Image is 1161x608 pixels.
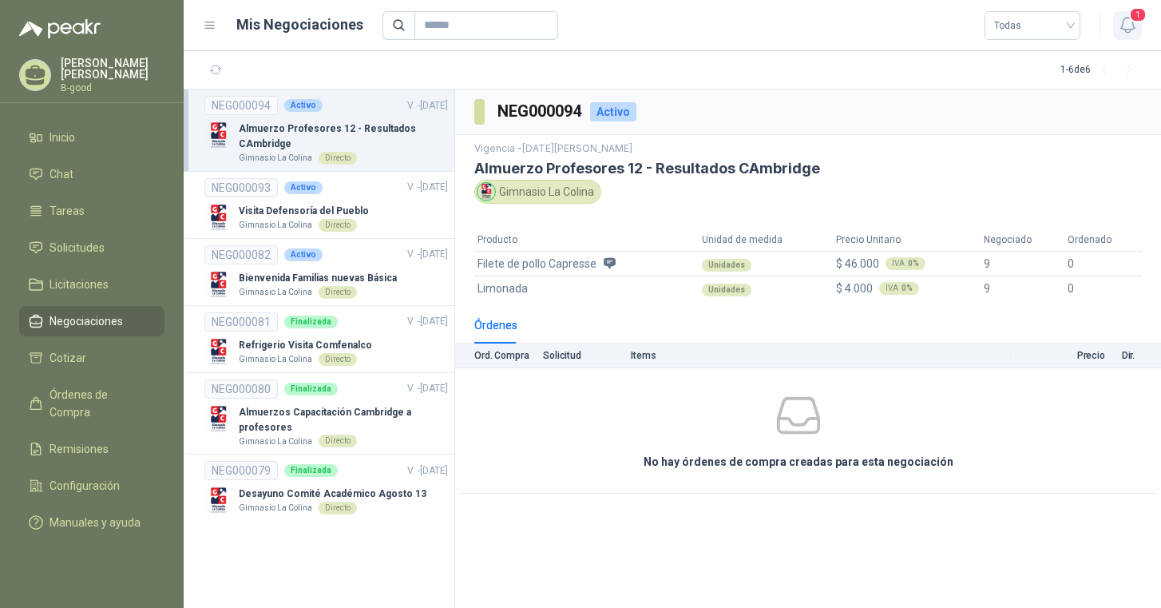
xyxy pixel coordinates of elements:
img: Company Logo [204,204,232,232]
th: Ord. Compra [455,344,543,368]
a: Configuración [19,471,164,501]
a: Licitaciones [19,269,164,300]
span: V. - [DATE] [407,181,448,193]
div: Directo [319,353,357,366]
div: IVA [879,282,919,295]
h3: No hay órdenes de compra creadas para esta negociación [644,453,953,471]
p: Desayuno Comité Académico Agosto 13 [239,487,426,502]
p: B-good [61,83,164,93]
div: Directo [319,502,357,515]
img: Company Logo [204,405,232,433]
div: 1 - 6 de 6 [1060,58,1142,83]
p: Bienvenida Familias nuevas Básica [239,271,397,286]
h3: Almuerzo Profesores 12 - Resultados CAmbridge [474,160,1142,177]
div: Activo [284,181,323,194]
a: Tareas [19,196,164,226]
div: Finalizada [284,383,338,395]
div: Activo [284,99,323,112]
p: [PERSON_NAME] [PERSON_NAME] [61,58,164,80]
span: Órdenes de Compra [50,386,149,421]
button: 1 [1113,11,1142,40]
a: NEG000080FinalizadaV. -[DATE] Company LogoAlmuerzos Capacitación Cambridge a profesoresGimnasio L... [204,380,448,448]
a: Manuales y ayuda [19,507,164,538]
b: 0 % [901,284,913,292]
div: Unidades [702,259,751,272]
img: Company Logo [477,183,495,201]
div: Directo [319,435,357,447]
span: V. - [DATE] [407,383,448,394]
th: Solicitud [543,344,631,368]
span: Remisiones [50,440,109,458]
th: Producto [474,229,699,251]
p: Vigencia - [DATE][PERSON_NAME] [474,141,1142,157]
th: Precio Unitario [833,229,981,251]
th: Unidad de medida [699,229,833,251]
span: Limonada [477,280,528,297]
div: Activo [284,248,323,261]
th: Negociado [981,229,1064,251]
th: Ordenado [1064,229,1142,251]
div: NEG000093 [204,178,278,197]
span: V. - [DATE] [407,465,448,476]
span: $ 4.000 [836,280,873,297]
h1: Mis Negociaciones [236,14,363,36]
p: Gimnasio La Colina [239,353,312,366]
div: NEG000081 [204,312,278,332]
a: NEG000093ActivoV. -[DATE] Company LogoVisita Defensoría del PuebloGimnasio La ColinaDirecto [204,178,448,232]
p: Gimnasio La Colina [239,219,312,232]
span: Negociaciones [50,312,123,330]
div: Finalizada [284,464,338,477]
span: Filete de pollo Capresse [477,255,596,272]
a: NEG000094ActivoV. -[DATE] Company LogoAlmuerzo Profesores 12 - Resultados CAmbridgeGimnasio La Co... [204,96,448,165]
span: V. - [DATE] [407,100,448,111]
a: NEG000082ActivoV. -[DATE] Company LogoBienvenida Familias nuevas BásicaGimnasio La ColinaDirecto [204,245,448,299]
a: Cotizar [19,343,164,373]
div: Gimnasio La Colina [474,180,601,204]
img: Company Logo [204,487,232,515]
div: NEG000080 [204,380,278,399]
span: Licitaciones [50,276,109,293]
a: Inicio [19,122,164,153]
img: Logo peakr [19,19,101,38]
p: Almuerzo Profesores 12 - Resultados CAmbridge [239,121,448,152]
span: $ 46.000 [836,255,879,272]
span: Manuales y ayuda [50,514,141,531]
p: Gimnasio La Colina [239,502,312,515]
a: Órdenes de Compra [19,380,164,427]
div: Activo [590,102,636,121]
p: Almuerzos Capacitación Cambridge a profesores [239,405,448,435]
a: NEG000081FinalizadaV. -[DATE] Company LogoRefrigerio Visita ComfenalcoGimnasio La ColinaDirecto [204,312,448,366]
a: NEG000079FinalizadaV. -[DATE] Company LogoDesayuno Comité Académico Agosto 13Gimnasio La ColinaDi... [204,461,448,515]
p: Visita Defensoría del Pueblo [239,204,369,219]
span: Configuración [50,477,120,495]
div: NEG000079 [204,461,278,480]
span: Cotizar [50,349,86,367]
td: 0 [1064,251,1142,276]
div: Directo [319,286,357,299]
div: Órdenes [474,316,517,334]
span: Solicitudes [50,239,105,256]
a: Remisiones [19,434,164,464]
span: Inicio [50,129,75,146]
div: Unidades [702,284,751,296]
p: Gimnasio La Colina [239,435,312,448]
div: NEG000082 [204,245,278,264]
img: Company Logo [204,338,232,366]
td: 9 [981,251,1064,276]
th: Precio [1011,344,1115,368]
span: 1 [1129,7,1147,22]
h3: NEG000094 [497,99,584,124]
img: Company Logo [204,271,232,299]
th: Items [631,344,1011,368]
th: Dir. [1115,344,1161,368]
span: Chat [50,165,73,183]
img: Company Logo [204,121,232,149]
p: Gimnasio La Colina [239,286,312,299]
p: Gimnasio La Colina [239,152,312,165]
div: NEG000094 [204,96,278,115]
p: Refrigerio Visita Comfenalco [239,338,372,353]
div: Directo [319,219,357,232]
a: Chat [19,159,164,189]
a: Negociaciones [19,306,164,336]
td: 0 [1064,276,1142,300]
